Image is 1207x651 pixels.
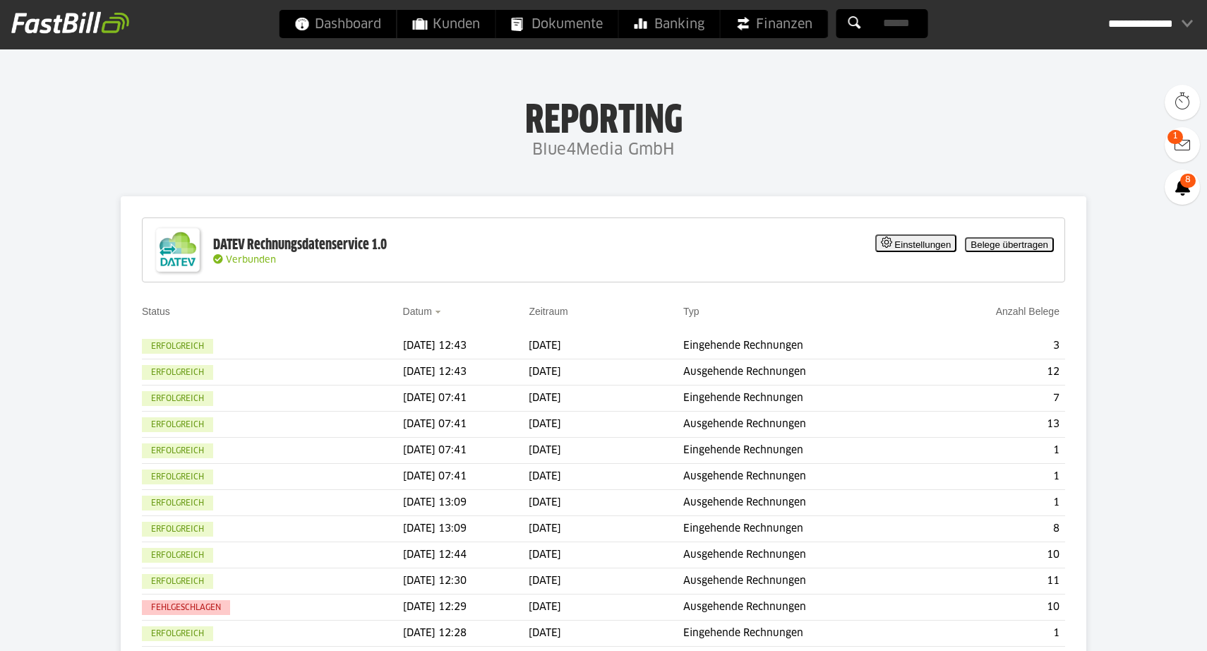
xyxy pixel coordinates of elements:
sl-button: Einstellungen [875,240,960,250]
td: 1 [927,490,1065,516]
sl-badge: Erfolgreich [142,472,213,482]
td: 10 [927,595,1065,621]
td: Ausgehende Rechnungen [683,568,927,595]
td: [DATE] [529,359,683,386]
td: 1 [927,438,1065,464]
td: [DATE] 07:41 [403,412,529,438]
td: Eingehende Rechnungen [683,333,927,359]
span: 1 [1167,130,1183,144]
h1: Reporting [141,100,1066,136]
td: [DATE] [529,386,683,412]
a: Zeitraum [529,306,568,317]
td: [DATE] 07:41 [403,386,529,412]
sl-badge: Erfolgreich [142,393,213,403]
td: [DATE] 07:41 [403,438,529,464]
a: Datum [403,306,432,317]
td: 3 [927,333,1065,359]
span: Verbunden [226,256,276,265]
td: [DATE] 12:43 [403,359,529,386]
sl-badge: Fehlgeschlagen [142,602,230,612]
sl-badge: Erfolgreich [142,550,213,560]
td: 12 [927,359,1065,386]
td: [DATE] [529,333,683,359]
td: [DATE] 12:43 [403,333,529,359]
sl-badge: Erfolgreich [142,524,213,534]
sl-badge: Erfolgreich [142,341,213,351]
td: Eingehende Rechnungen [683,516,927,542]
td: 8 [927,516,1065,542]
img: sort_desc.gif [435,311,444,313]
a: 8 [1165,169,1200,205]
td: [DATE] 12:30 [403,568,529,595]
sl-badge: Erfolgreich [142,628,213,638]
a: Anzahl Belege [996,306,1059,317]
img: fastbill_logo_white.png [11,11,129,34]
iframe: Öffnet ein Widget, in dem Sie weitere Informationen finden [1097,609,1193,644]
span: Kunden [413,10,480,38]
td: Eingehende Rechnungen [683,386,927,412]
td: 7 [927,386,1065,412]
td: Eingehende Rechnungen [683,621,927,647]
span: Dokumente [512,10,603,38]
td: [DATE] [529,568,683,595]
sl-badge: Erfolgreich [142,367,213,377]
td: Ausgehende Rechnungen [683,490,927,516]
td: Ausgehende Rechnungen [683,464,927,490]
span: Dashboard [295,10,381,38]
a: Kunden [397,10,496,38]
a: Dokumente [496,10,618,38]
td: [DATE] 12:29 [403,595,529,621]
td: Ausgehende Rechnungen [683,542,927,568]
td: [DATE] [529,464,683,490]
a: 1 [1165,127,1200,162]
a: Status [142,306,170,317]
td: [DATE] 12:44 [403,542,529,568]
a: Finanzen [721,10,828,38]
td: [DATE] [529,516,683,542]
div: DATEV Rechnungsdatenservice 1.0 [213,236,387,254]
td: Ausgehende Rechnungen [683,412,927,438]
img: DATEV-Datenservice Logo [150,222,206,278]
td: 11 [927,568,1065,595]
span: Finanzen [736,10,812,38]
span: 8 [1180,174,1196,188]
td: [DATE] [529,412,683,438]
td: [DATE] [529,490,683,516]
td: Ausgehende Rechnungen [683,359,927,386]
td: [DATE] 12:28 [403,621,529,647]
td: 1 [927,621,1065,647]
sl-badge: Erfolgreich [142,498,213,508]
td: [DATE] [529,542,683,568]
td: [DATE] [529,621,683,647]
sl-badge: Erfolgreich [142,419,213,429]
td: [DATE] 13:09 [403,490,529,516]
span: Banking [635,10,704,38]
td: [DATE] [529,438,683,464]
a: Banking [619,10,720,38]
a: Dashboard [280,10,397,38]
td: [DATE] [529,595,683,621]
sl-badge: Erfolgreich [142,576,213,586]
td: 1 [927,464,1065,490]
td: [DATE] 13:09 [403,516,529,542]
a: Typ [683,306,699,317]
td: 10 [927,542,1065,568]
td: Ausgehende Rechnungen [683,595,927,621]
sl-button: Belege übertragen [965,240,1054,250]
td: 13 [927,412,1065,438]
td: Eingehende Rechnungen [683,438,927,464]
td: [DATE] 07:41 [403,464,529,490]
sl-badge: Erfolgreich [142,446,213,455]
